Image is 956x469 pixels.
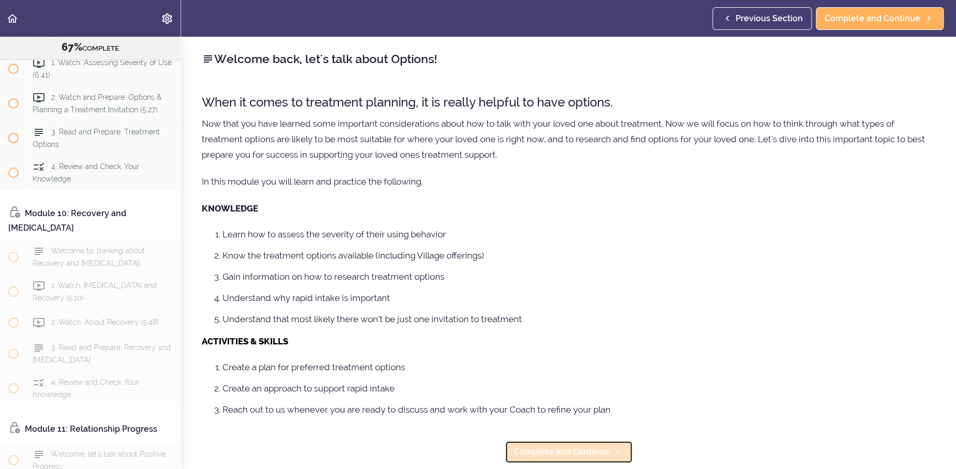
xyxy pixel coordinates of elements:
[33,93,161,113] span: 2. Watch and Prepare: Options & Planning a Treatment Invitation (5:27)
[161,12,173,25] svg: Settings Menu
[33,343,171,364] span: 3. Read and Prepare: Recovery and [MEDICAL_DATA]
[712,7,812,30] a: Previous Section
[6,12,19,25] svg: Back to course curriculum
[222,382,935,395] li: Create an approach to support rapid intake
[222,360,935,374] li: Create a plan for preferred treatment options
[514,446,609,458] span: Complete and Continue
[13,41,168,54] div: COMPLETE
[222,291,935,305] li: Understand why rapid intake is important
[222,270,935,283] li: Gain information on how to research treatment options
[202,174,935,189] p: In this module you will learn and practice the following.
[33,128,160,148] span: 3. Read and Prepare: Treatment Options
[222,228,935,241] li: Learn how to assess the severity of their using behavior
[222,403,935,416] li: Reach out to us whenever you are ready to discuss and work with your Coach to refine your plan
[736,12,803,25] span: Previous Section
[202,94,935,111] h3: When it comes to treatment planning, it is really helpful to have options.
[202,116,935,162] p: Now that you have learned some important considerations about how to talk with your loved one abo...
[202,50,935,68] h2: Welcome back, let's talk about Options!
[33,281,157,301] span: 1. Watch: [MEDICAL_DATA] and Recovery (5:10)
[505,441,633,463] a: Complete and Continue
[33,58,172,79] span: 1. Watch: Assessing Severity of Use (6:41)
[825,12,920,25] span: Complete and Continue
[62,41,82,53] span: 67%
[222,312,935,326] li: Understand that most likely there won’t be just one invitation to treatment
[33,378,139,398] span: 4. Review and Check: Your Knowledge
[202,203,258,214] strong: KNOWLEDGE
[51,318,159,326] span: 2. Watch: About Recovery (5:48)
[33,247,145,267] span: Welcome to: thinking about Recovery and [MEDICAL_DATA]
[33,162,139,183] span: 4. Review and Check: Your Knowledge
[222,249,935,262] li: Know the treatment options available (including Village offerings)
[202,336,288,346] strong: ACTIVITIES & SKILLS
[816,7,944,30] a: Complete and Continue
